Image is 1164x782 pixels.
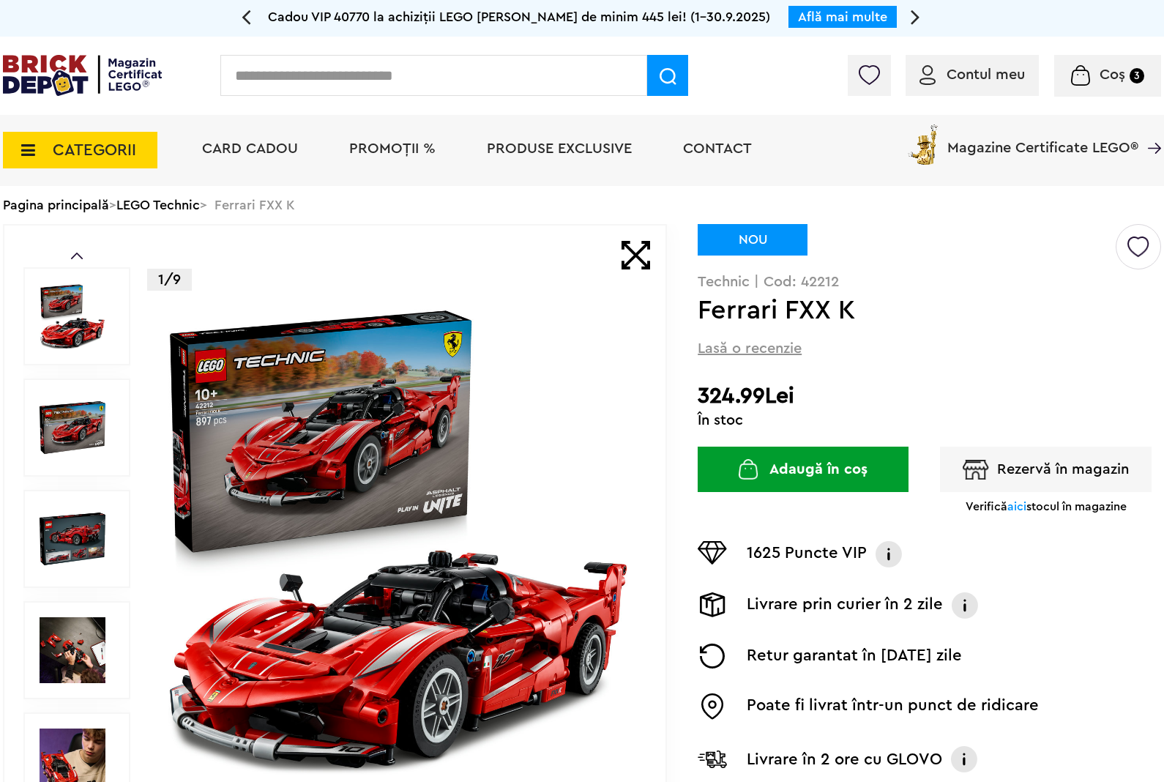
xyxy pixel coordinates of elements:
[698,750,727,768] img: Livrare Glovo
[698,693,727,720] img: Easybox
[747,541,867,567] p: 1625 Puncte VIP
[698,413,1161,428] div: În stoc
[798,10,887,23] a: Află mai multe
[698,592,727,617] img: Livrare
[947,67,1025,82] span: Contul meu
[53,142,136,158] span: CATEGORII
[3,186,1161,224] div: > > Ferrari FXX K
[683,141,752,156] a: Contact
[147,269,192,291] p: 1/9
[40,617,105,683] img: Seturi Lego Ferrari FXX K
[698,541,727,565] img: Puncte VIP
[268,10,770,23] span: Cadou VIP 40770 la achiziții LEGO [PERSON_NAME] de minim 445 lei! (1-30.9.2025)
[698,224,807,256] div: NOU
[40,506,105,572] img: Ferrari FXX K LEGO 42212
[947,122,1138,155] span: Magazine Certificate LEGO®
[40,283,105,349] img: Ferrari FXX K
[747,748,942,771] p: Livrare în 2 ore cu GLOVO
[1007,501,1026,513] span: aici
[919,67,1025,82] a: Contul meu
[698,297,1113,324] h1: Ferrari FXX K
[1138,122,1161,136] a: Magazine Certificate LEGO®
[874,541,903,567] img: Info VIP
[747,693,1039,720] p: Poate fi livrat într-un punct de ridicare
[698,644,727,669] img: Returnare
[1130,68,1144,83] small: 3
[747,592,943,619] p: Livrare prin curier în 2 zile
[966,499,1127,514] p: Verifică stocul în magazine
[487,141,632,156] a: Produse exclusive
[698,338,802,359] span: Lasă o recenzie
[349,141,436,156] a: PROMOȚII %
[698,275,1161,289] p: Technic | Cod: 42212
[950,745,979,774] img: Info livrare cu GLOVO
[698,447,909,492] button: Adaugă în coș
[202,141,298,156] a: Card Cadou
[747,644,962,669] p: Retur garantat în [DATE] zile
[950,592,980,619] img: Info livrare prin curier
[1100,67,1125,82] span: Coș
[698,383,1161,409] h2: 324.99Lei
[3,198,109,212] a: Pagina principală
[40,395,105,461] img: Ferrari FXX K
[940,447,1152,492] button: Rezervă în magazin
[163,303,634,775] img: Ferrari FXX K
[116,198,200,212] a: LEGO Technic
[71,253,83,259] a: Prev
